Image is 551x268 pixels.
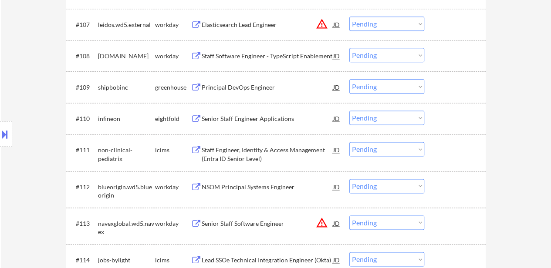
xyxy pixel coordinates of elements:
div: workday [155,183,191,191]
div: Principal DevOps Engineer [202,83,333,92]
div: JD [332,48,341,64]
div: #113 [76,219,91,228]
div: jobs-bylight [98,256,155,265]
div: icims [155,146,191,154]
div: #107 [76,20,91,29]
div: Senior Staff Engineer Applications [202,114,333,123]
div: [DOMAIN_NAME] [98,52,155,60]
div: JD [332,252,341,268]
div: Lead SSOe Technical Integration Engineer (Okta) [202,256,333,265]
div: workday [155,20,191,29]
div: JD [332,111,341,126]
div: JD [332,79,341,95]
div: #114 [76,256,91,265]
div: JD [332,17,341,32]
div: Staff Software Engineer - TypeScript Enablement [202,52,333,60]
div: JD [332,215,341,231]
div: #108 [76,52,91,60]
div: Senior Staff Software Engineer [202,219,333,228]
div: NSOM Principal Systems Engineer [202,183,333,191]
div: Elasticsearch Lead Engineer [202,20,333,29]
div: Staff Engineer, Identity & Access Management (Entra ID Senior Level) [202,146,333,163]
div: leidos.wd5.external [98,20,155,29]
div: JD [332,142,341,157]
button: warning_amber [316,217,328,229]
div: navexglobal.wd5.navex [98,219,155,236]
button: warning_amber [316,18,328,30]
div: icims [155,256,191,265]
div: eightfold [155,114,191,123]
div: workday [155,52,191,60]
div: JD [332,179,341,194]
div: greenhouse [155,83,191,92]
div: workday [155,219,191,228]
